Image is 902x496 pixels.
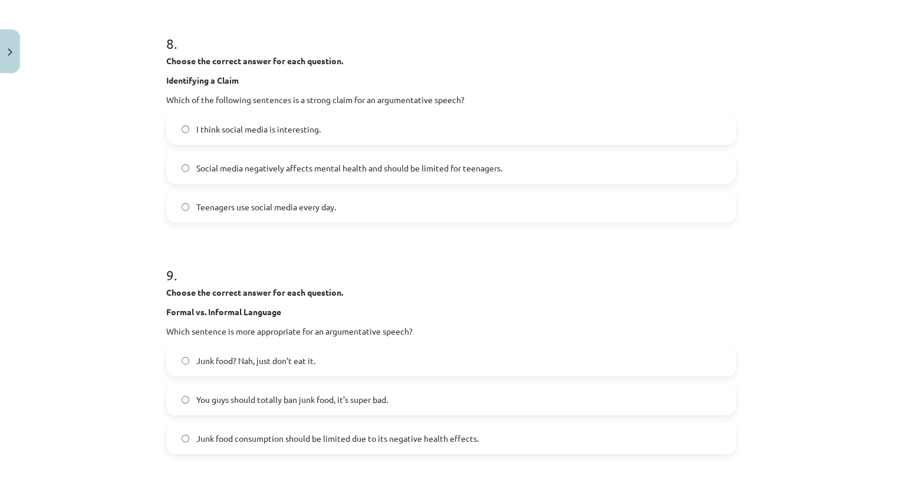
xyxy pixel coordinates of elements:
[166,246,736,283] h1: 9 .
[182,164,189,172] input: Social media negatively affects mental health and should be limited for teenagers.
[166,94,736,106] p: Which of the following sentences is a strong claim for an argumentative speech?
[196,162,502,174] span: Social media negatively affects mental health and should be limited for teenagers.
[182,435,189,442] input: Junk food consumption should be limited due to its negative health effects.
[166,325,736,338] p: Which sentence is more appropriate for an argumentative speech?
[166,306,281,317] b: Formal vs. Informal Language
[182,396,189,404] input: You guys should totally ban junk food, it’s super bad.
[196,201,336,213] span: Teenagers use social media every day.
[196,123,321,135] span: I think social media is interesting.
[166,55,343,66] strong: Choose the correct answer for each question.
[166,15,736,51] h1: 8 .
[166,75,239,85] b: Identifying a Claim
[8,48,12,56] img: icon-close-lesson-0947bae3869378f0d4975bcd49f059093ad1ed9edebbc8119c70593378902aed.svg
[182,357,189,365] input: Junk food? Nah, just don’t eat it.
[182,203,189,211] input: Teenagers use social media every day.
[196,394,388,406] span: You guys should totally ban junk food, it’s super bad.
[182,125,189,133] input: I think social media is interesting.
[196,432,479,445] span: Junk food consumption should be limited due to its negative health effects.
[196,355,315,367] span: Junk food? Nah, just don’t eat it.
[166,287,343,297] strong: Choose the correct answer for each question.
